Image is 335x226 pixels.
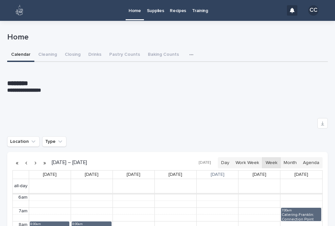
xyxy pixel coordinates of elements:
div: 7:00am [282,208,320,212]
div: CC [308,5,319,16]
a: August 10, 2025 [42,171,58,179]
button: Day [218,157,233,168]
a: August 12, 2025 [125,171,142,179]
a: August 15, 2025 [251,171,268,179]
button: Work Week [232,157,262,168]
button: Pastry Counts [105,48,144,62]
div: 6am [17,195,29,200]
button: Month [280,157,300,168]
button: Location [7,136,40,147]
div: 8:00am [30,222,69,226]
div: Catering-Franklin: Connection Point [282,213,320,221]
a: August 14, 2025 [209,171,226,179]
button: Next week [31,158,40,168]
button: Calendar [7,48,34,62]
button: [DATE] [196,158,214,168]
button: Baking Counts [144,48,183,62]
span: all-day [13,183,29,189]
h2: [DATE] – [DATE] [49,160,87,165]
a: August 13, 2025 [167,171,184,179]
button: Cleaning [34,48,61,62]
button: Closing [61,48,84,62]
button: Next year [40,158,49,168]
button: Week [262,157,280,168]
div: 8:00am [72,222,111,226]
img: 80hjoBaRqlyywVK24fQd [13,4,26,17]
button: Type [42,136,66,147]
button: Previous year [12,158,22,168]
a: August 16, 2025 [293,171,309,179]
button: Drinks [84,48,105,62]
a: August 11, 2025 [83,171,100,179]
button: Agenda [300,157,323,168]
p: Home [7,33,325,42]
button: Previous week [22,158,31,168]
div: 7am [17,208,29,214]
